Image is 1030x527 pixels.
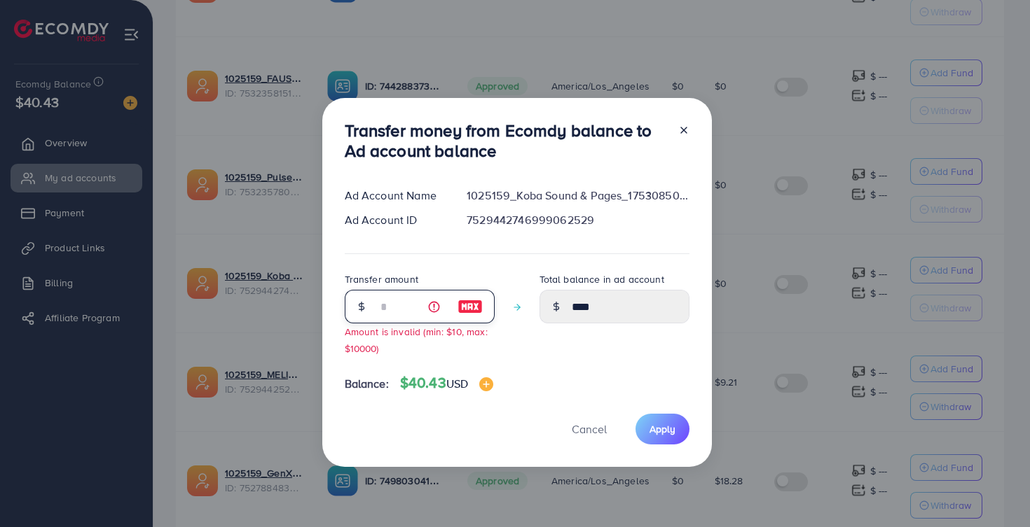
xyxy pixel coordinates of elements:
[455,188,700,204] div: 1025159_Koba Sound & Pages_1753085006590
[479,377,493,391] img: image
[636,414,689,444] button: Apply
[554,414,624,444] button: Cancel
[970,464,1019,517] iframe: Chat
[345,272,418,286] label: Transfer amount
[400,374,493,392] h4: $40.43
[334,188,456,204] div: Ad Account Name
[540,272,664,286] label: Total balance in ad account
[650,422,675,436] span: Apply
[446,376,468,391] span: USD
[458,298,483,315] img: image
[334,212,456,228] div: Ad Account ID
[345,325,488,354] small: Amount is invalid (min: $10, max: $10000)
[572,421,607,437] span: Cancel
[345,120,667,161] h3: Transfer money from Ecomdy balance to Ad account balance
[345,376,389,392] span: Balance:
[455,212,700,228] div: 7529442746999062529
